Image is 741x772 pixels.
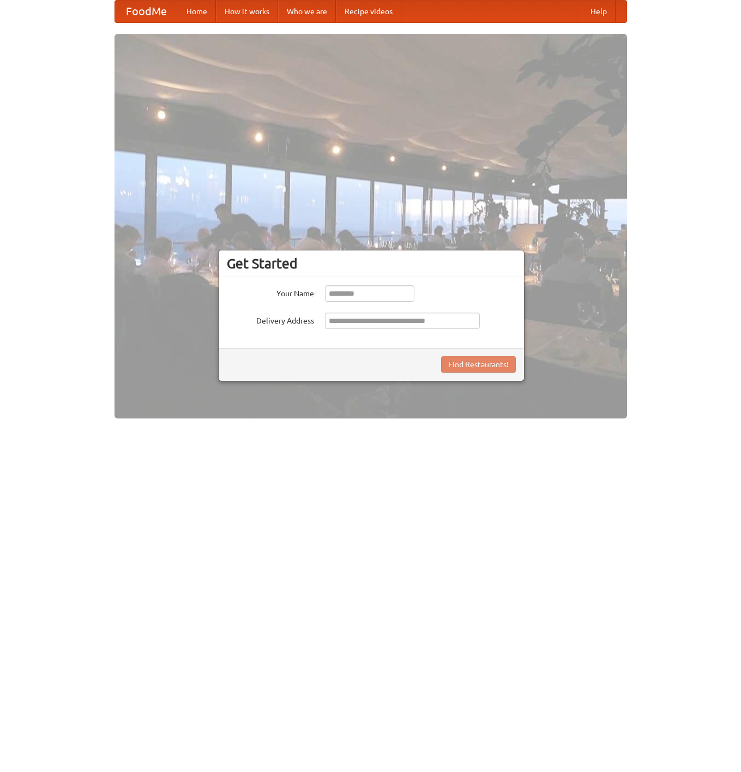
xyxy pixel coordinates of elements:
[178,1,216,22] a: Home
[227,255,516,272] h3: Get Started
[216,1,278,22] a: How it works
[582,1,616,22] a: Help
[336,1,401,22] a: Recipe videos
[227,313,314,326] label: Delivery Address
[227,285,314,299] label: Your Name
[278,1,336,22] a: Who we are
[441,356,516,373] button: Find Restaurants!
[115,1,178,22] a: FoodMe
